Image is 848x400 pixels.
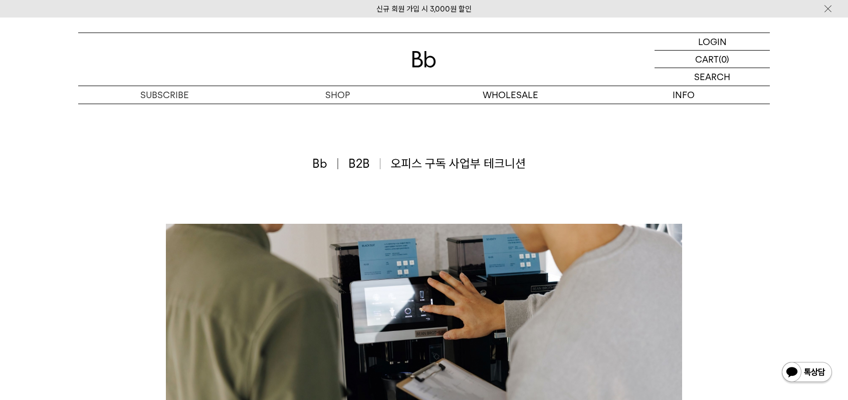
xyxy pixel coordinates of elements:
[348,155,381,172] span: B2B
[78,86,251,104] a: SUBSCRIBE
[698,33,727,50] p: LOGIN
[655,51,770,68] a: CART (0)
[597,86,770,104] p: INFO
[312,155,338,172] span: Bb
[655,33,770,51] a: LOGIN
[694,68,730,86] p: SEARCH
[390,155,526,172] span: 오피스 구독 사업부 테크니션
[251,86,424,104] a: SHOP
[424,86,597,104] p: WHOLESALE
[376,5,472,14] a: 신규 회원 가입 시 3,000원 할인
[719,51,729,68] p: (0)
[695,51,719,68] p: CART
[412,51,436,68] img: 로고
[781,361,833,385] img: 카카오톡 채널 1:1 채팅 버튼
